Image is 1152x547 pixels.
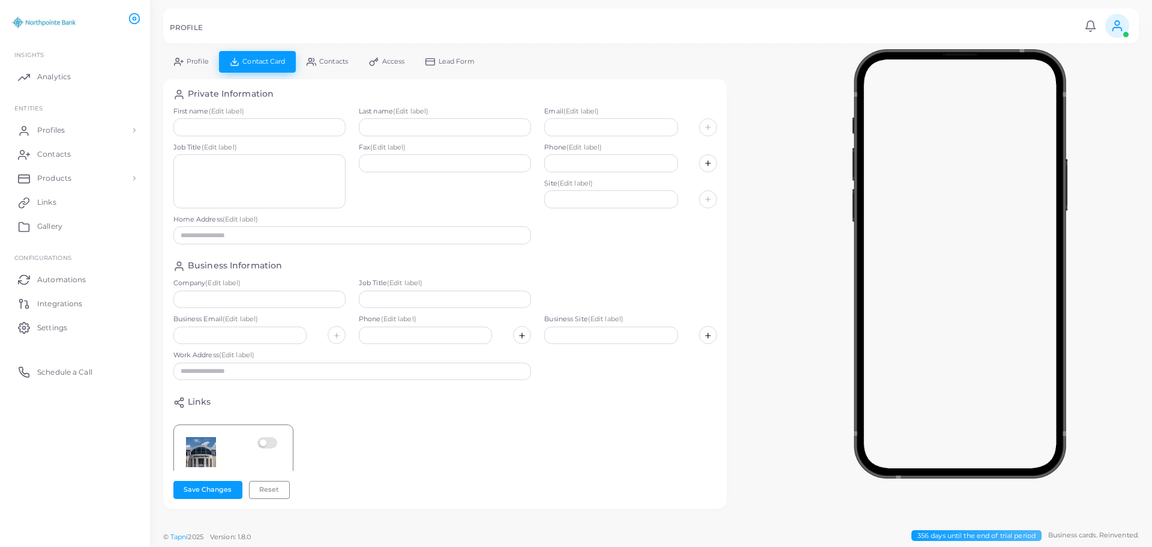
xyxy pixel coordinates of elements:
a: Tapni [170,533,188,541]
span: Contacts [319,58,348,65]
span: Products [37,173,71,184]
a: Schedule a Call [9,360,141,384]
span: (Edit label) [370,143,406,151]
span: Links [37,197,56,208]
span: Contact Card [242,58,285,65]
span: Lead Form [439,58,475,65]
span: Gallery [37,221,62,232]
h4: Business Information [188,261,282,272]
span: Analytics [37,71,71,82]
label: Site [544,179,716,189]
label: Fax [359,143,531,153]
h4: Links [188,397,211,408]
span: © [163,532,251,542]
img: Lksq6PxS8TorHIjsxLCXTpKl7-1754490019316.png [186,437,216,467]
a: Analytics [9,65,141,89]
span: 2025 [188,532,203,542]
span: (Edit label) [381,315,416,323]
span: (Edit label) [223,315,258,323]
span: (Edit label) [202,143,237,151]
a: Settings [9,315,141,339]
span: Automations [37,274,86,285]
span: 356 days until the end of trial period [911,530,1042,542]
button: Reset [249,481,290,499]
span: Profiles [37,125,65,136]
span: (Edit label) [557,179,593,187]
label: Email [544,107,716,116]
span: (Edit label) [588,315,623,323]
span: (Edit label) [563,107,599,115]
span: (Edit label) [209,107,244,115]
a: Links [9,190,141,214]
h4: Private Information [188,89,274,100]
label: Business Site [544,315,716,324]
span: Profile [187,58,209,65]
span: Schedule a Call [37,367,92,378]
button: Save Changes [173,481,242,499]
a: Contacts [9,142,141,166]
img: phone-mock.b55596b7.png [852,49,1067,479]
label: Phone [359,315,531,324]
img: logo [11,11,77,34]
a: Gallery [9,214,141,238]
span: (Edit label) [223,215,258,223]
h5: PROFILE [170,23,203,32]
label: Business Email [173,315,346,324]
span: Contacts [37,149,71,160]
a: Automations [9,267,141,291]
span: Integrations [37,298,82,309]
a: Integrations [9,291,141,315]
span: (Edit label) [566,143,602,151]
a: Products [9,166,141,190]
span: ENTITIES [14,104,43,112]
span: Configurations [14,254,71,261]
label: Phone [544,143,716,153]
label: Work Address [173,351,532,360]
span: INSIGHTS [14,51,44,58]
span: Business cards. Reinvented. [1048,530,1139,540]
label: Job Title [359,279,531,288]
span: (Edit label) [393,107,428,115]
label: Company [173,279,346,288]
span: Version: 1.8.0 [210,533,251,541]
label: Last name [359,107,531,116]
span: (Edit label) [205,279,241,287]
label: Home Address [173,215,532,225]
span: Settings [37,322,67,333]
span: (Edit label) [219,351,254,359]
span: (Edit label) [387,279,422,287]
label: Job Title [173,143,346,153]
span: Access [382,58,405,65]
a: Profiles [9,118,141,142]
label: First name [173,107,346,116]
